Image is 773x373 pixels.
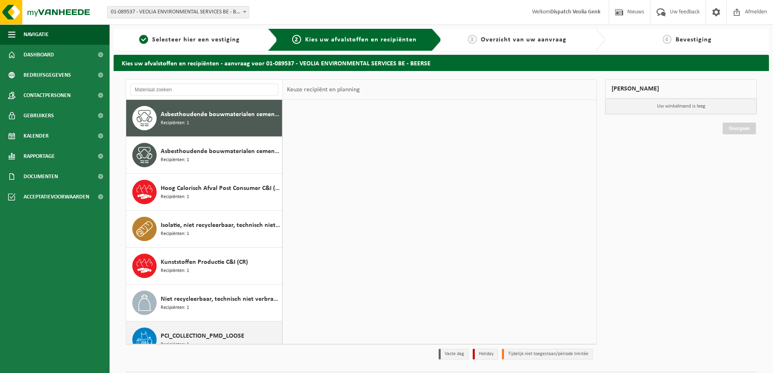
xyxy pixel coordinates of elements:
span: Hoog Calorisch Afval Post Consumer C&I (CR) [161,183,280,193]
span: Asbesthoudende bouwmaterialen cementgebonden met isolatie(hechtgebonden) [161,147,280,156]
span: Recipiënten: 1 [161,267,189,275]
li: Tijdelijk niet toegestaan/période limitée [502,349,593,360]
span: Recipiënten: 1 [161,193,189,201]
span: Selecteer hier een vestiging [152,37,240,43]
span: Recipiënten: 1 [161,119,189,127]
span: 2 [292,35,301,44]
span: Rapportage [24,146,55,166]
span: Contactpersonen [24,85,71,106]
a: 1Selecteer hier een vestiging [118,35,261,45]
span: Gebruikers [24,106,54,126]
input: Materiaal zoeken [130,84,278,96]
span: Documenten [24,166,58,187]
span: 01-089537 - VEOLIA ENVIRONMENTAL SERVICES BE - BEERSE [107,6,249,18]
a: Doorgaan [723,123,756,134]
span: Acceptatievoorwaarden [24,187,89,207]
button: Asbesthoudende bouwmaterialen cementgebonden (hechtgebonden) Recipiënten: 1 [126,100,282,137]
button: Kunststoffen Productie C&I (CR) Recipiënten: 1 [126,248,282,285]
li: Vaste dag [439,349,469,360]
span: 01-089537 - VEOLIA ENVIRONMENTAL SERVICES BE - BEERSE [108,6,249,18]
h2: Kies uw afvalstoffen en recipiënten - aanvraag voor 01-089537 - VEOLIA ENVIRONMENTAL SERVICES BE ... [114,55,769,71]
span: Kunststoffen Productie C&I (CR) [161,257,248,267]
span: Recipiënten: 1 [161,230,189,238]
span: Bevestiging [676,37,712,43]
div: Keuze recipiënt en planning [283,80,364,100]
span: Asbesthoudende bouwmaterialen cementgebonden (hechtgebonden) [161,110,280,119]
span: Isolatie, niet recycleerbaar, technisch niet verbrandbaar (brandbaar) [161,220,280,230]
button: PCI_COLLECTION_PMD_LOOSE Recipiënten: 1 [126,321,282,358]
span: Dashboard [24,45,54,65]
span: Kies uw afvalstoffen en recipiënten [305,37,417,43]
button: Isolatie, niet recycleerbaar, technisch niet verbrandbaar (brandbaar) Recipiënten: 1 [126,211,282,248]
span: Recipiënten: 1 [161,304,189,312]
div: [PERSON_NAME] [605,79,757,99]
span: Bedrijfsgegevens [24,65,71,85]
p: Uw winkelmand is leeg [605,99,756,114]
li: Holiday [473,349,498,360]
button: Asbesthoudende bouwmaterialen cementgebonden met isolatie(hechtgebonden) Recipiënten: 1 [126,137,282,174]
strong: Dispatch Veolia Genk [550,9,601,15]
span: PCI_COLLECTION_PMD_LOOSE [161,331,244,341]
span: Recipiënten: 1 [161,156,189,164]
span: 3 [468,35,477,44]
span: Recipiënten: 1 [161,341,189,349]
span: Overzicht van uw aanvraag [481,37,566,43]
span: Niet recycleerbaar, technisch niet verbrandbaar afval (brandbaar) [161,294,280,304]
button: Niet recycleerbaar, technisch niet verbrandbaar afval (brandbaar) Recipiënten: 1 [126,285,282,321]
span: Navigatie [24,24,49,45]
span: 4 [663,35,672,44]
span: 1 [139,35,148,44]
span: Kalender [24,126,49,146]
button: Hoog Calorisch Afval Post Consumer C&I (CR) Recipiënten: 1 [126,174,282,211]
